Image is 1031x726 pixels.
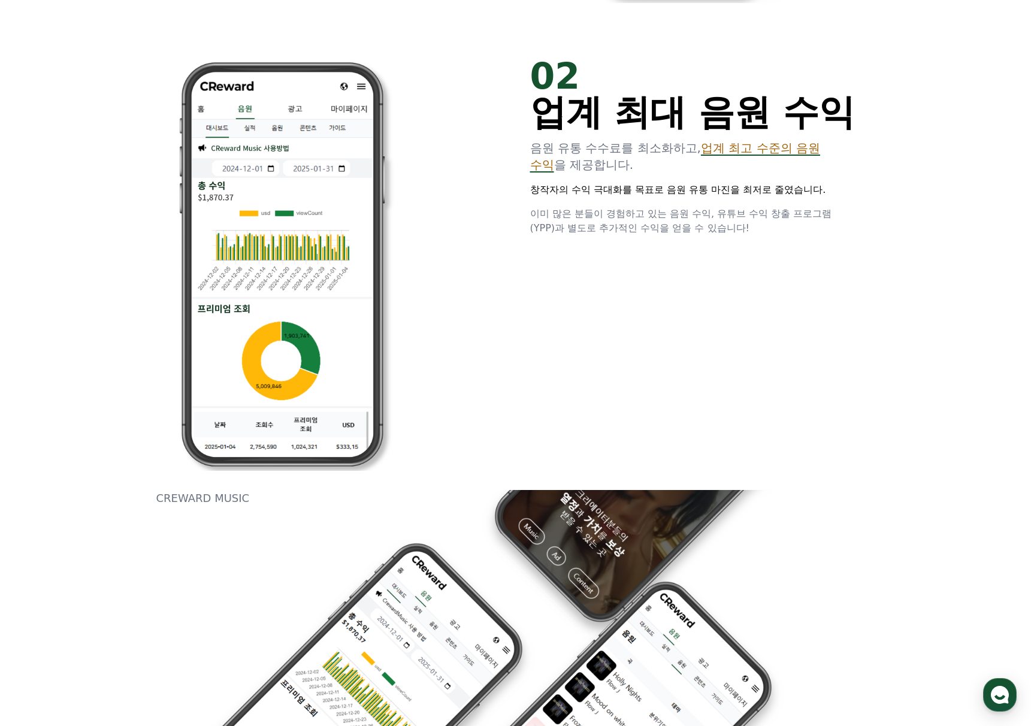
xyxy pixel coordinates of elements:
a: 설정 [155,380,230,410]
span: 홈 [38,398,45,407]
a: 대화 [79,380,155,410]
p: 창작자의 수익 극대화를 목표로 음원 유통 마진을 최저로 줄였습니다. [530,183,856,197]
div: 02 [530,58,856,94]
a: 홈 [4,380,79,410]
span: 설정 [185,398,199,407]
img: 3.png [108,58,434,471]
span: 대화 [110,398,124,408]
p: 음원 유통 수수료를 최소화하고, 을 제공합니다. [530,140,856,173]
span: 업계 최대 음원 수익 [530,91,855,133]
span: 이미 많은 분들이 경험하고 있는 음원 수익, 유튜브 수익 창출 프로그램(YPP)과 별도로 추가적인 수익을 얻을 수 있습니다! [530,208,832,234]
